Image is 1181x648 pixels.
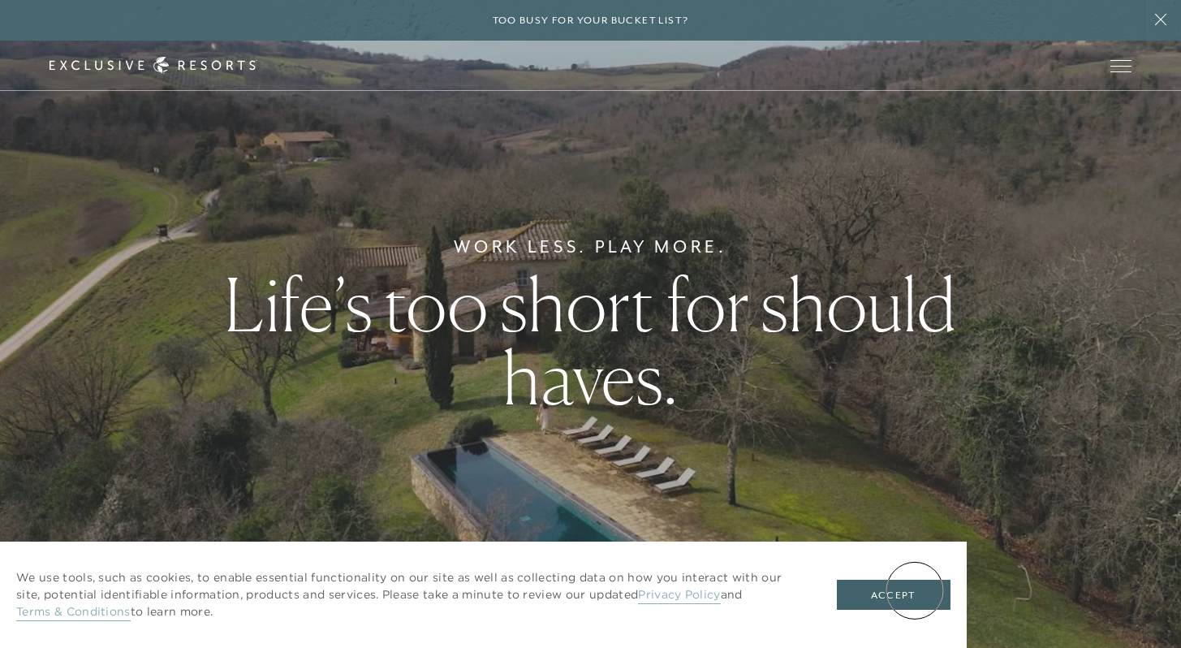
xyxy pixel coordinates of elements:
[454,234,727,260] h6: Work Less. Play More.
[206,268,974,414] h1: Life’s too short for should haves.
[493,13,689,28] h6: Too busy for your bucket list?
[16,569,804,620] p: We use tools, such as cookies, to enable essential functionality on our site as well as collectin...
[16,604,131,621] a: Terms & Conditions
[837,580,950,611] button: Accept
[1110,60,1131,71] button: Open navigation
[638,587,720,604] a: Privacy Policy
